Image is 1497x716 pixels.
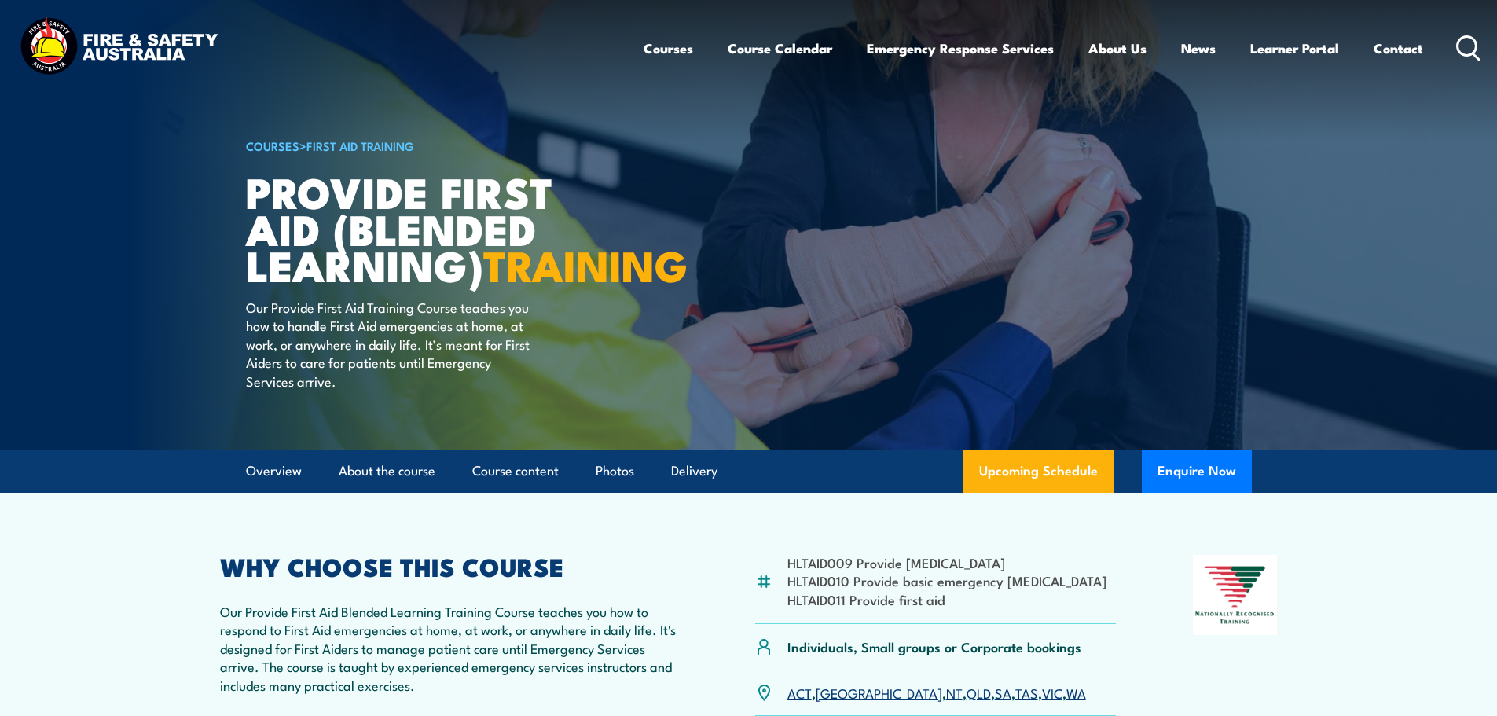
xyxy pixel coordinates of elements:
[787,571,1106,589] li: HLTAID010 Provide basic emergency [MEDICAL_DATA]
[246,298,533,390] p: Our Provide First Aid Training Course teaches you how to handle First Aid emergencies at home, at...
[472,450,559,492] a: Course content
[867,28,1054,69] a: Emergency Response Services
[220,602,679,694] p: Our Provide First Aid Blended Learning Training Course teaches you how to respond to First Aid em...
[967,683,991,702] a: QLD
[787,684,1086,702] p: , , , , , , ,
[1066,683,1086,702] a: WA
[596,450,634,492] a: Photos
[816,683,942,702] a: [GEOGRAPHIC_DATA]
[1181,28,1216,69] a: News
[339,450,435,492] a: About the course
[1015,683,1038,702] a: TAS
[246,173,634,283] h1: Provide First Aid (Blended Learning)
[1193,555,1278,635] img: Nationally Recognised Training logo.
[246,137,299,154] a: COURSES
[306,137,414,154] a: First Aid Training
[946,683,963,702] a: NT
[483,231,688,296] strong: TRAINING
[995,683,1011,702] a: SA
[1374,28,1423,69] a: Contact
[1142,450,1252,493] button: Enquire Now
[1250,28,1339,69] a: Learner Portal
[787,683,812,702] a: ACT
[220,555,679,577] h2: WHY CHOOSE THIS COURSE
[728,28,832,69] a: Course Calendar
[246,136,634,155] h6: >
[1042,683,1062,702] a: VIC
[787,553,1106,571] li: HLTAID009 Provide [MEDICAL_DATA]
[963,450,1114,493] a: Upcoming Schedule
[644,28,693,69] a: Courses
[671,450,717,492] a: Delivery
[246,450,302,492] a: Overview
[1088,28,1147,69] a: About Us
[787,590,1106,608] li: HLTAID011 Provide first aid
[787,637,1081,655] p: Individuals, Small groups or Corporate bookings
